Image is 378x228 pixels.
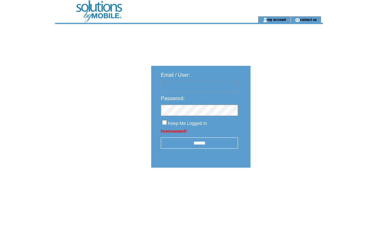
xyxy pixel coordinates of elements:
[263,17,267,22] img: account_icon.gif
[161,129,187,133] a: Forgot password?
[267,17,286,22] a: my account
[161,72,190,78] span: Email / User:
[295,17,300,22] img: contact_us_icon.gif
[168,121,207,126] span: Keep Me Logged In
[161,96,185,101] span: Password:
[300,17,317,22] a: contact us
[269,184,301,192] img: transparent.png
